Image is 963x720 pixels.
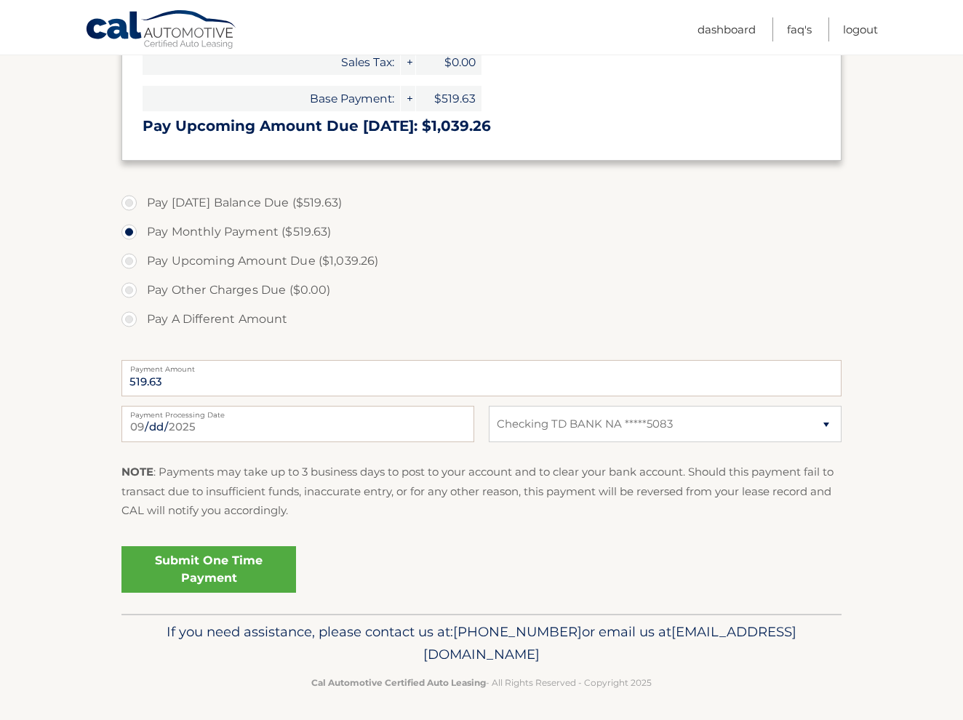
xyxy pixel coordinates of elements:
[143,86,400,111] span: Base Payment:
[121,360,842,372] label: Payment Amount
[416,49,481,75] span: $0.00
[85,9,238,52] a: Cal Automotive
[453,623,582,640] span: [PHONE_NUMBER]
[143,49,400,75] span: Sales Tax:
[121,247,842,276] label: Pay Upcoming Amount Due ($1,039.26)
[311,677,486,688] strong: Cal Automotive Certified Auto Leasing
[131,620,832,667] p: If you need assistance, please contact us at: or email us at
[121,463,842,520] p: : Payments may take up to 3 business days to post to your account and to clear your bank account....
[121,465,153,479] strong: NOTE
[843,17,878,41] a: Logout
[143,117,820,135] h3: Pay Upcoming Amount Due [DATE]: $1,039.26
[121,546,296,593] a: Submit One Time Payment
[121,406,474,442] input: Payment Date
[401,49,415,75] span: +
[416,86,481,111] span: $519.63
[698,17,756,41] a: Dashboard
[787,17,812,41] a: FAQ's
[121,360,842,396] input: Payment Amount
[121,217,842,247] label: Pay Monthly Payment ($519.63)
[121,305,842,334] label: Pay A Different Amount
[121,276,842,305] label: Pay Other Charges Due ($0.00)
[121,188,842,217] label: Pay [DATE] Balance Due ($519.63)
[131,675,832,690] p: - All Rights Reserved - Copyright 2025
[121,406,474,417] label: Payment Processing Date
[401,86,415,111] span: +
